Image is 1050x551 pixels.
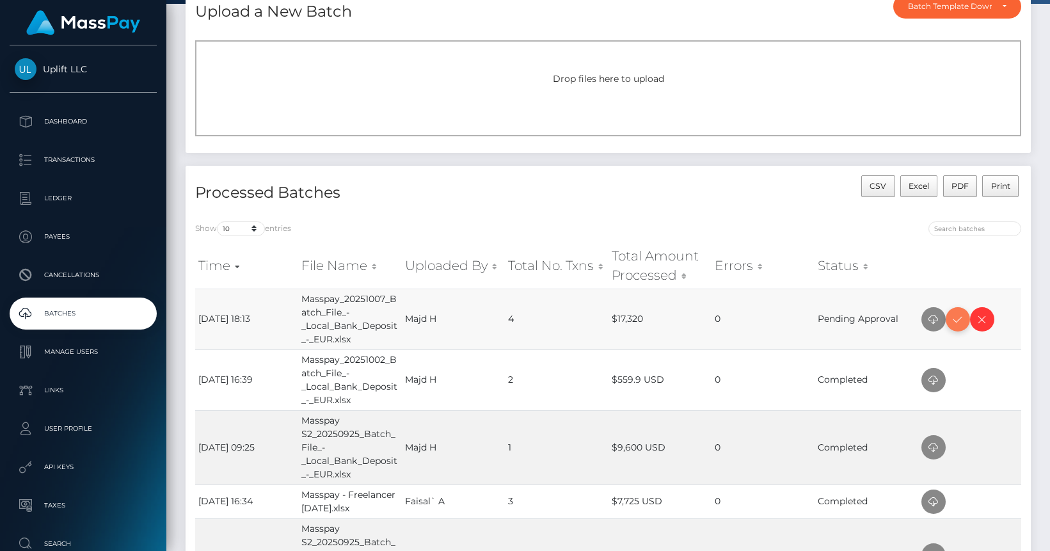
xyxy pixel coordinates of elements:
[712,243,815,289] th: Errors: activate to sort column ascending
[712,410,815,484] td: 0
[712,289,815,349] td: 0
[10,451,157,483] a: API Keys
[505,243,608,289] th: Total No. Txns: activate to sort column ascending
[402,484,505,518] td: Faisal` A
[402,289,505,349] td: Majd H
[15,419,152,438] p: User Profile
[609,243,712,289] th: Total Amount Processed: activate to sort column ascending
[15,189,152,208] p: Ledger
[15,381,152,400] p: Links
[712,484,815,518] td: 0
[505,289,608,349] td: 4
[10,374,157,406] a: Links
[10,298,157,330] a: Batches
[402,349,505,410] td: Majd H
[609,484,712,518] td: $7,725 USD
[991,181,1010,191] span: Print
[553,73,664,84] span: Drop files here to upload
[195,221,291,236] label: Show entries
[815,484,918,518] td: Completed
[943,175,978,197] button: PDF
[900,175,938,197] button: Excel
[908,1,992,12] div: Batch Template Download
[10,63,157,75] span: Uplift LLC
[505,410,608,484] td: 1
[15,150,152,170] p: Transactions
[951,181,969,191] span: PDF
[15,304,152,323] p: Batches
[815,243,918,289] th: Status: activate to sort column ascending
[712,349,815,410] td: 0
[15,227,152,246] p: Payees
[505,484,608,518] td: 3
[26,10,140,35] img: MassPay Logo
[402,243,505,289] th: Uploaded By: activate to sort column ascending
[10,413,157,445] a: User Profile
[10,336,157,368] a: Manage Users
[15,266,152,285] p: Cancellations
[609,349,712,410] td: $559.9 USD
[815,349,918,410] td: Completed
[10,106,157,138] a: Dashboard
[10,259,157,291] a: Cancellations
[815,410,918,484] td: Completed
[195,484,298,518] td: [DATE] 16:34
[195,410,298,484] td: [DATE] 09:25
[10,182,157,214] a: Ledger
[10,144,157,176] a: Transactions
[15,58,36,80] img: Uplift LLC
[195,1,352,23] h4: Upload a New Batch
[505,349,608,410] td: 2
[982,175,1019,197] button: Print
[15,458,152,477] p: API Keys
[217,221,265,236] select: Showentries
[15,496,152,515] p: Taxes
[195,349,298,410] td: [DATE] 16:39
[609,410,712,484] td: $9,600 USD
[298,243,401,289] th: File Name: activate to sort column ascending
[298,349,401,410] td: Masspay_20251002_Batch_File_-_Local_Bank_Deposit_-_EUR.xlsx
[195,182,599,204] h4: Processed Batches
[402,410,505,484] td: Majd H
[10,490,157,522] a: Taxes
[861,175,895,197] button: CSV
[298,410,401,484] td: Masspay S2_20250925_Batch_File_-_Local_Bank_Deposit_-_EUR.xlsx
[298,289,401,349] td: Masspay_20251007_Batch_File_-_Local_Bank_Deposit_-_EUR.xlsx
[298,484,401,518] td: Masspay - Freelancer [DATE].xlsx
[609,289,712,349] td: $17,320
[195,243,298,289] th: Time: activate to sort column ascending
[15,112,152,131] p: Dashboard
[870,181,886,191] span: CSV
[15,342,152,362] p: Manage Users
[909,181,929,191] span: Excel
[928,221,1021,236] input: Search batches
[815,289,918,349] td: Pending Approval
[195,289,298,349] td: [DATE] 18:13
[10,221,157,253] a: Payees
